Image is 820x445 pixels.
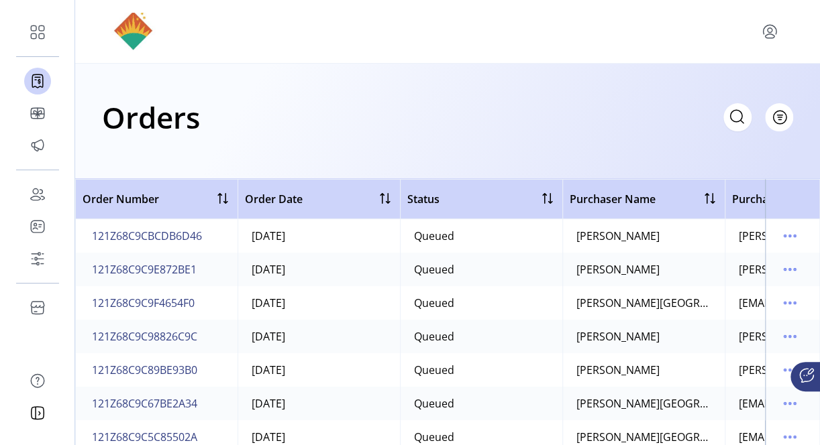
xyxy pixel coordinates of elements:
[89,393,200,414] button: 121Z68C9C67BE2A34
[779,326,801,347] button: menu
[102,94,200,141] h1: Orders
[89,292,197,314] button: 121Z68C9C9F4654F0
[576,228,660,244] div: [PERSON_NAME]
[732,191,815,207] span: Purchaser Email
[407,191,440,207] span: Status
[89,326,200,347] button: 121Z68C9C98826C9C
[414,228,454,244] div: Queued
[576,395,711,411] div: [PERSON_NAME][GEOGRAPHIC_DATA]
[238,219,400,253] td: [DATE]
[89,359,200,381] button: 121Z68C9C89BE93B0
[238,286,400,320] td: [DATE]
[92,362,197,378] span: 121Z68C9C89BE93B0
[245,191,303,207] span: Order Date
[779,292,801,314] button: menu
[414,362,454,378] div: Queued
[576,362,660,378] div: [PERSON_NAME]
[576,429,711,445] div: [PERSON_NAME][GEOGRAPHIC_DATA]
[414,295,454,311] div: Queued
[570,191,656,207] span: Purchaser Name
[102,13,164,50] img: logo
[779,359,801,381] button: menu
[779,393,801,414] button: menu
[92,328,197,344] span: 121Z68C9C98826C9C
[414,328,454,344] div: Queued
[576,328,660,344] div: [PERSON_NAME]
[92,228,202,244] span: 121Z68C9CBCDB6D46
[576,261,660,277] div: [PERSON_NAME]
[414,395,454,411] div: Queued
[89,225,205,247] button: 121Z68C9CBCDB6D46
[414,429,454,445] div: Queued
[238,253,400,286] td: [DATE]
[238,353,400,387] td: [DATE]
[414,261,454,277] div: Queued
[238,387,400,420] td: [DATE]
[779,225,801,247] button: menu
[92,261,197,277] span: 121Z68C9C9E872BE1
[92,295,195,311] span: 121Z68C9C9F4654F0
[89,259,199,280] button: 121Z68C9C9E872BE1
[576,295,711,311] div: [PERSON_NAME][GEOGRAPHIC_DATA]
[92,395,197,411] span: 121Z68C9C67BE2A34
[238,320,400,353] td: [DATE]
[759,21,780,42] button: menu
[83,191,159,207] span: Order Number
[92,429,197,445] span: 121Z68C9C5C85502A
[765,103,793,131] button: Filter Button
[779,259,801,280] button: menu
